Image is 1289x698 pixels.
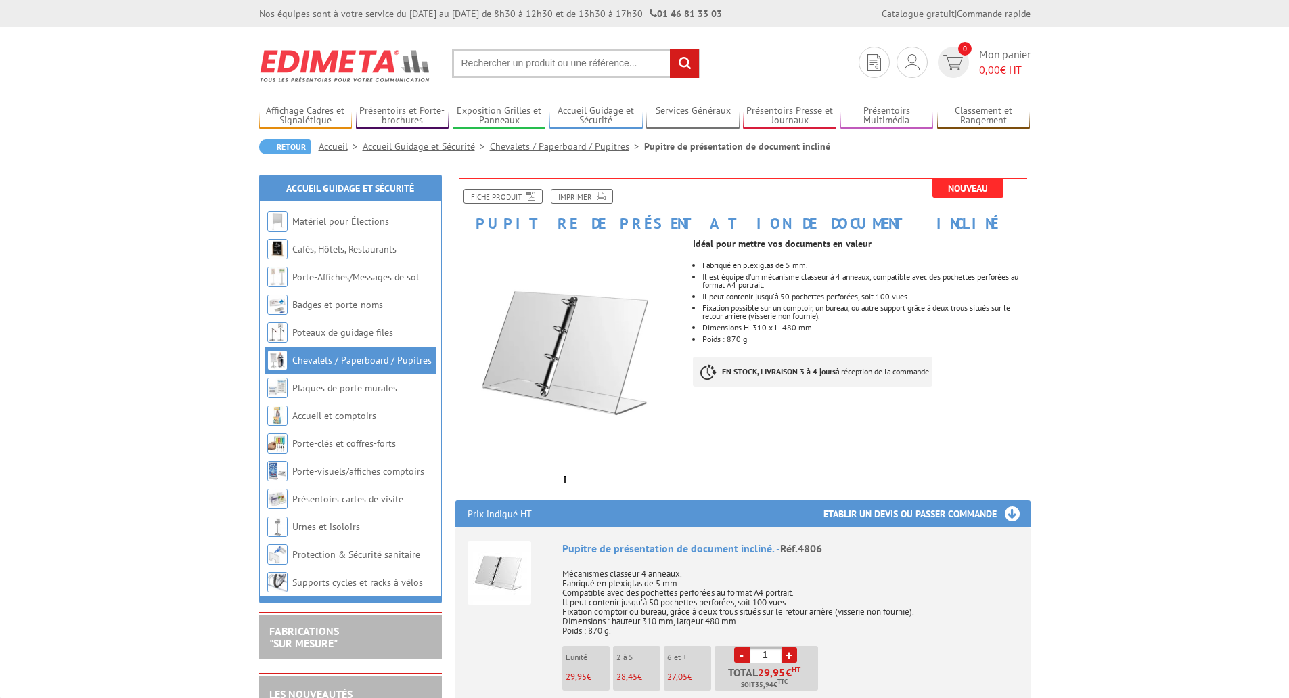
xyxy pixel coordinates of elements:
img: Matériel pour Élections [267,211,288,232]
span: Mon panier [979,47,1031,78]
strong: Idéal pour mettre vos documents en valeur [693,238,872,250]
img: Plaques de porte murales [267,378,288,398]
img: Badges et porte-noms [267,295,288,315]
a: Présentoirs cartes de visite [292,493,403,505]
a: Badges et porte-noms [292,299,383,311]
h3: Etablir un devis ou passer commande [823,500,1031,527]
p: 2 à 5 [616,653,660,662]
a: Cafés, Hôtels, Restaurants [292,243,397,255]
img: devis rapide [867,54,881,71]
p: € [667,672,711,682]
li: Poids : 870 g [702,335,1030,343]
img: Porte-Affiches/Messages de sol [267,267,288,287]
a: Porte-visuels/affiches comptoirs [292,465,424,477]
li: Il peut contenir jusqu'à 50 pochettes perforées, soit 100 vues. [702,292,1030,301]
span: 27,05 [667,671,687,682]
a: - [734,647,750,663]
img: porte_visuel_pupitre_presentation_document_incline_vide_4806.jpg [455,238,683,466]
img: Protection & Sécurité sanitaire [267,544,288,565]
img: Porte-visuels/affiches comptoirs [267,461,288,481]
a: Fiche produit [463,189,543,204]
div: | [882,7,1031,20]
p: 6 et + [667,653,711,662]
img: Accueil et comptoirs [267,406,288,426]
span: 0,00 [979,63,1000,77]
span: € HT [979,62,1031,78]
a: Classement et Rangement [937,105,1031,127]
li: Fabriqué en plexiglas de 5 mm. [702,261,1030,269]
li: Pupitre de présentation de document incliné [644,139,830,153]
img: Porte-clés et coffres-forts [267,433,288,454]
img: Pupitre de présentation de document incliné. [468,541,531,605]
sup: HT [792,665,800,674]
a: Chevalets / Paperboard / Pupitres [292,354,432,366]
p: € [566,672,610,682]
a: Porte-Affiches/Messages de sol [292,271,419,283]
a: Commande rapide [957,7,1031,20]
a: Accueil Guidage et Sécurité [363,140,490,152]
a: FABRICATIONS"Sur Mesure" [269,624,339,650]
span: € [786,667,792,678]
a: Affichage Cadres et Signalétique [259,105,353,127]
p: € [616,672,660,682]
a: Imprimer [551,189,613,204]
img: devis rapide [905,54,920,70]
a: Accueil Guidage et Sécurité [549,105,643,127]
strong: EN STOCK, LIVRAISON 3 à 4 jours [722,366,836,376]
input: rechercher [670,49,699,78]
p: Prix indiqué HT [468,500,532,527]
input: Rechercher un produit ou une référence... [452,49,700,78]
a: Porte-clés et coffres-forts [292,437,396,450]
a: Services Généraux [646,105,740,127]
span: 29,95 [758,667,786,678]
img: Chevalets / Paperboard / Pupitres [267,350,288,370]
p: Mécanismes classeur 4 anneaux. Fabriqué en plexiglas de 5 mm. Compatible avec des pochettes perfo... [562,560,1018,636]
a: Supports cycles et racks à vélos [292,576,423,588]
a: Urnes et isoloirs [292,521,360,533]
p: à réception de la commande [693,357,932,387]
a: Présentoirs Presse et Journaux [743,105,836,127]
a: Plaques de porte murales [292,382,397,394]
span: Soit € [741,680,788,691]
img: devis rapide [943,55,963,70]
p: Total [718,667,818,691]
sup: TTC [777,678,788,685]
a: Présentoirs et Porte-brochures [356,105,449,127]
img: Cafés, Hôtels, Restaurants [267,239,288,259]
li: Dimensions H. 310 x L. 480 mm [702,324,1030,332]
a: Catalogue gratuit [882,7,955,20]
a: Retour [259,139,311,154]
img: Présentoirs cartes de visite [267,489,288,509]
a: Matériel pour Élections [292,215,389,227]
span: Nouveau [932,179,1003,198]
a: devis rapide 0 Mon panier 0,00€ HT [934,47,1031,78]
img: Edimeta [259,41,432,91]
a: Accueil [319,140,363,152]
img: Supports cycles et racks à vélos [267,572,288,592]
a: Présentoirs Multimédia [840,105,934,127]
li: Fixation possible sur un comptoir, un bureau, ou autre support grâce à deux trous situés sur le r... [702,304,1030,320]
a: Accueil et comptoirs [292,410,376,422]
a: Exposition Grilles et Panneaux [453,105,546,127]
div: Nos équipes sont à votre service du [DATE] au [DATE] de 8h30 à 12h30 et de 13h30 à 17h30 [259,7,722,20]
strong: 01 46 81 33 03 [650,7,722,20]
li: Il est équipé d'un mécanisme classeur à 4 anneaux, compatible avec des pochettes perforées au for... [702,273,1030,289]
a: + [782,647,797,663]
div: Pupitre de présentation de document incliné. - [562,541,1018,557]
p: L'unité [566,653,610,662]
span: 0 [958,42,972,56]
a: Accueil Guidage et Sécurité [286,182,414,194]
span: 28,45 [616,671,637,682]
a: Poteaux de guidage files [292,326,393,339]
a: Chevalets / Paperboard / Pupitres [490,140,644,152]
img: Urnes et isoloirs [267,517,288,537]
a: Protection & Sécurité sanitaire [292,548,420,561]
img: Poteaux de guidage files [267,322,288,343]
span: 29,95 [566,671,587,682]
span: 35,94 [755,680,773,691]
span: Réf.4806 [780,542,822,555]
